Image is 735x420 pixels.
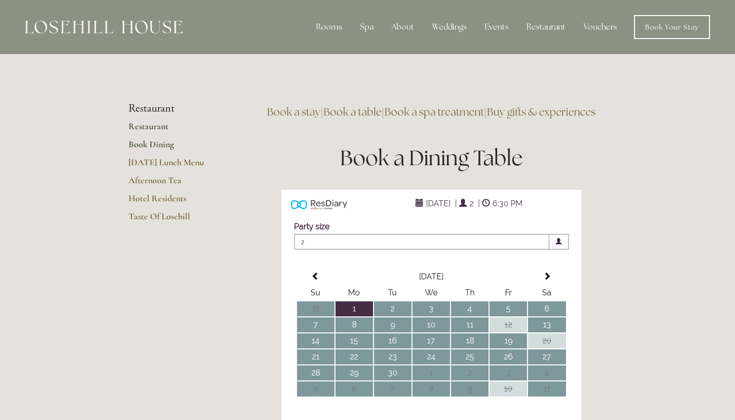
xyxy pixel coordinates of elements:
td: 11 [451,317,488,332]
li: Restaurant [128,102,224,115]
span: | [478,199,480,208]
a: Taste Of Losehill [128,211,224,229]
th: Su [297,285,334,300]
td: 1 [412,365,450,380]
td: 7 [374,381,411,396]
td: 17 [412,333,450,348]
div: Spa [352,17,381,37]
span: [DATE] [423,196,453,211]
td: 12 [489,317,527,332]
a: Book a stay [267,105,320,119]
td: 2 [374,301,411,316]
div: Events [476,17,516,37]
div: About [383,17,422,37]
td: 8 [412,381,450,396]
td: 24 [412,349,450,364]
td: 21 [297,349,334,364]
th: Fr [489,285,527,300]
td: 6 [528,301,565,316]
th: Tu [374,285,411,300]
td: 6 [335,381,373,396]
h1: Book a Dining Table [256,143,606,173]
a: Book Dining [128,139,224,157]
span: 2 [294,234,549,250]
th: Sa [528,285,565,300]
td: 26 [489,349,527,364]
span: Previous Month [311,272,319,280]
a: [DATE] Lunch Menu [128,157,224,175]
td: 25 [451,349,488,364]
span: | [455,199,457,208]
td: 29 [335,365,373,380]
td: 3 [412,301,450,316]
a: Vouchers [575,17,625,37]
td: 5 [489,301,527,316]
td: 11 [528,381,565,396]
td: 28 [297,365,334,380]
th: Th [451,285,488,300]
span: 6:30 PM [490,196,525,211]
a: Book Your Stay [634,15,710,39]
td: 4 [528,365,565,380]
h3: | | | [256,102,606,122]
a: Afternoon Tea [128,175,224,193]
td: 23 [374,349,411,364]
td: 7 [297,317,334,332]
td: 27 [528,349,565,364]
img: Losehill House [25,21,182,34]
td: 8 [335,317,373,332]
a: Book a spa treatment [384,105,484,119]
a: Buy gifts & experiences [487,105,595,119]
a: Book a table [323,105,381,119]
td: 5 [297,381,334,396]
td: 10 [489,381,527,396]
td: 3 [489,365,527,380]
label: Party size [294,222,329,231]
a: Restaurant [128,121,224,139]
td: 14 [297,333,334,348]
div: Restaurant [518,17,573,37]
span: Next Month [543,272,551,280]
td: 18 [451,333,488,348]
td: 9 [451,381,488,396]
td: 16 [374,333,411,348]
td: 20 [528,333,565,348]
div: Rooms [308,17,350,37]
th: We [412,285,450,300]
td: 31 [297,301,334,316]
th: Select Month [335,269,527,284]
span: 2 [467,196,476,211]
td: 30 [374,365,411,380]
td: 19 [489,333,527,348]
img: Powered by ResDiary [291,197,347,212]
td: 10 [412,317,450,332]
td: 13 [528,317,565,332]
td: 1 [335,301,373,316]
div: Weddings [424,17,474,37]
td: 15 [335,333,373,348]
td: 2 [451,365,488,380]
td: 9 [374,317,411,332]
th: Mo [335,285,373,300]
td: 22 [335,349,373,364]
td: 4 [451,301,488,316]
a: Hotel Residents [128,193,224,211]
